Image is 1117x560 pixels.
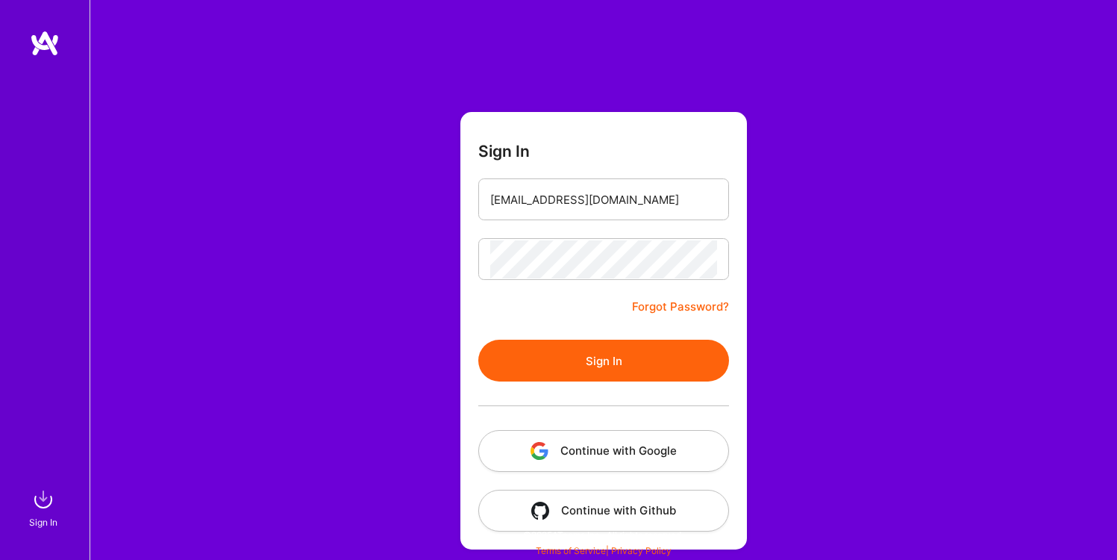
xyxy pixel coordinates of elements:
[611,545,672,556] a: Privacy Policy
[31,485,58,530] a: sign inSign In
[90,516,1117,553] div: © 2025 ATeams Inc., All rights reserved.
[30,30,60,57] img: logo
[478,490,729,532] button: Continue with Github
[531,502,549,520] img: icon
[28,485,58,514] img: sign in
[536,545,606,556] a: Terms of Service
[536,545,672,556] span: |
[478,340,729,382] button: Sign In
[478,430,729,472] button: Continue with Google
[490,181,717,219] input: Email...
[531,442,548,460] img: icon
[632,298,729,316] a: Forgot Password?
[478,142,530,161] h3: Sign In
[29,514,57,530] div: Sign In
